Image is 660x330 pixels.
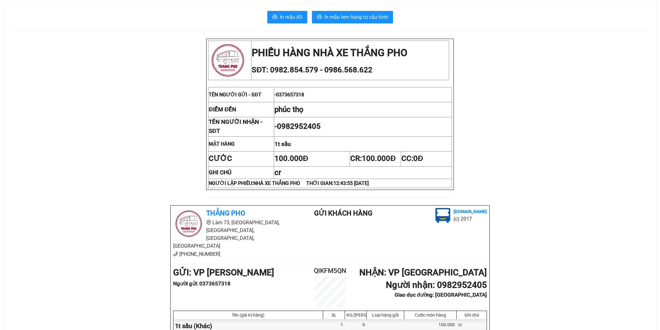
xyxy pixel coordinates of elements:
[209,169,231,176] strong: GHI CHÚ
[317,14,322,20] span: printer
[173,219,289,250] li: Lâm 73, [GEOGRAPHIC_DATA], [GEOGRAPHIC_DATA], [GEOGRAPHIC_DATA], [GEOGRAPHIC_DATA]
[401,154,423,163] span: CC:
[274,105,303,114] span: phúc thọ
[274,141,291,148] span: 1t sầu
[280,13,302,21] span: In mẫu A5
[276,92,304,98] span: 0373657318
[209,106,236,113] strong: ĐIỂM ĐẾN
[209,41,247,80] img: logo
[304,266,356,276] h2: QIKFM5QN
[274,122,321,131] span: -
[413,154,423,163] span: 0Đ
[314,209,372,217] b: Gửi khách hàng
[173,208,204,239] img: logo.jpg
[333,180,369,186] span: 12:43:55 [DATE]
[347,313,365,318] div: KG/[PERSON_NAME]
[173,250,289,258] li: [PHONE_NUMBER]
[267,11,307,23] button: printerIn mẫu A5
[209,141,235,147] strong: MẶT HÀNG
[175,313,321,318] div: Tên (giá trị hàng)
[454,215,487,223] li: (c) 2017
[454,209,487,214] b: [DOMAIN_NAME]
[362,154,396,163] span: 100.000Đ
[206,209,245,217] b: Thắng Pho
[368,313,402,318] div: Loại hàng gửi
[272,14,277,20] span: printer
[206,220,211,225] span: environment
[173,280,231,287] b: Người gửi : 0373657318
[312,11,393,23] button: printerIn mẫu tem hàng tự cấu hình
[406,313,455,318] div: Cước món hàng
[252,47,407,59] strong: PHIẾU HÀNG NHÀ XE THẮNG PHO
[173,251,178,256] span: phone
[325,313,343,318] div: SL
[435,208,450,223] img: logo.jpg
[209,92,261,98] span: TÊN NGƯỜI GỬI - SĐT
[395,292,487,298] b: Giao dọc đường: [GEOGRAPHIC_DATA]
[324,13,388,21] span: In mẫu tem hàng tự cấu hình
[458,313,485,318] div: Ghi chú
[209,119,262,134] strong: TÊN NGƯỜI NHẬN - SĐT
[209,180,369,186] strong: NGƯỜI LẬP PHIẾU:
[274,154,308,163] span: 100.000Đ
[274,168,281,177] span: cr
[253,180,369,186] span: NHÀ XE THẮNG PHO THỜI GIAN:
[274,92,304,98] span: -
[359,267,487,278] b: NHẬN : VP [GEOGRAPHIC_DATA]
[173,267,274,278] b: GỬI : VP [PERSON_NAME]
[277,122,321,131] span: 0982952405
[252,66,372,74] span: SĐT: 0982.854.579 - 0986.568.622
[386,280,487,290] b: Người nhận : 0982952405
[209,154,232,163] strong: CƯỚC
[350,154,396,163] span: CR:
